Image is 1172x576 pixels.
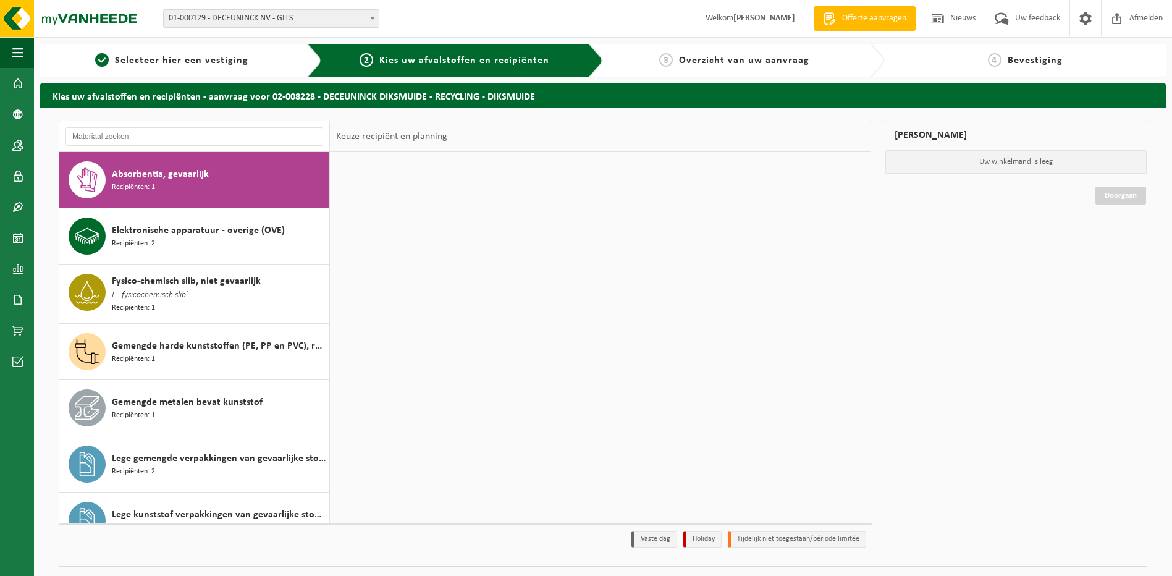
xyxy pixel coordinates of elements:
[733,14,795,23] strong: [PERSON_NAME]
[164,10,379,27] span: 01-000129 - DECEUNINCK NV - GITS
[112,238,155,250] span: Recipiënten: 2
[1095,187,1146,205] a: Doorgaan
[59,493,329,549] button: Lege kunststof verpakkingen van gevaarlijke stoffen Recipiënten: 2
[112,339,326,354] span: Gemengde harde kunststoffen (PE, PP en PVC), recycleerbaar (industrieel)
[814,6,916,31] a: Offerte aanvragen
[379,56,549,66] span: Kies uw afvalstoffen en recipiënten
[112,451,326,466] span: Lege gemengde verpakkingen van gevaarlijke stoffen
[679,56,809,66] span: Overzicht van uw aanvraag
[659,53,673,67] span: 3
[885,150,1147,174] p: Uw winkelmand is leeg
[112,182,155,193] span: Recipiënten: 1
[163,9,379,28] span: 01-000129 - DECEUNINCK NV - GITS
[988,53,1001,67] span: 4
[885,121,1148,150] div: [PERSON_NAME]
[112,167,209,182] span: Absorbentia, gevaarlijk
[360,53,373,67] span: 2
[112,410,155,421] span: Recipiënten: 1
[59,436,329,493] button: Lege gemengde verpakkingen van gevaarlijke stoffen Recipiënten: 2
[95,53,109,67] span: 1
[330,121,453,152] div: Keuze recipiënt en planning
[112,395,263,410] span: Gemengde metalen bevat kunststof
[839,12,909,25] span: Offerte aanvragen
[65,127,323,146] input: Materiaal zoeken
[59,152,329,208] button: Absorbentia, gevaarlijk Recipiënten: 1
[112,507,326,522] span: Lege kunststof verpakkingen van gevaarlijke stoffen
[115,56,248,66] span: Selecteer hier een vestiging
[728,531,866,548] li: Tijdelijk niet toegestaan/période limitée
[46,53,297,68] a: 1Selecteer hier een vestiging
[40,83,1166,108] h2: Kies uw afvalstoffen en recipiënten - aanvraag voor 02-008228 - DECEUNINCK DIKSMUIDE - RECYCLING ...
[112,354,155,365] span: Recipiënten: 1
[112,466,155,478] span: Recipiënten: 2
[1008,56,1063,66] span: Bevestiging
[59,324,329,380] button: Gemengde harde kunststoffen (PE, PP en PVC), recycleerbaar (industrieel) Recipiënten: 1
[6,549,206,576] iframe: chat widget
[112,289,188,302] span: L - fysicochemisch slib’
[112,274,261,289] span: Fysico-chemisch slib, niet gevaarlijk
[112,522,155,534] span: Recipiënten: 2
[59,380,329,436] button: Gemengde metalen bevat kunststof Recipiënten: 1
[112,302,155,314] span: Recipiënten: 1
[59,208,329,265] button: Elektronische apparatuur - overige (OVE) Recipiënten: 2
[683,531,722,548] li: Holiday
[631,531,677,548] li: Vaste dag
[59,265,329,324] button: Fysico-chemisch slib, niet gevaarlijk L - fysicochemisch slib’ Recipiënten: 1
[112,223,285,238] span: Elektronische apparatuur - overige (OVE)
